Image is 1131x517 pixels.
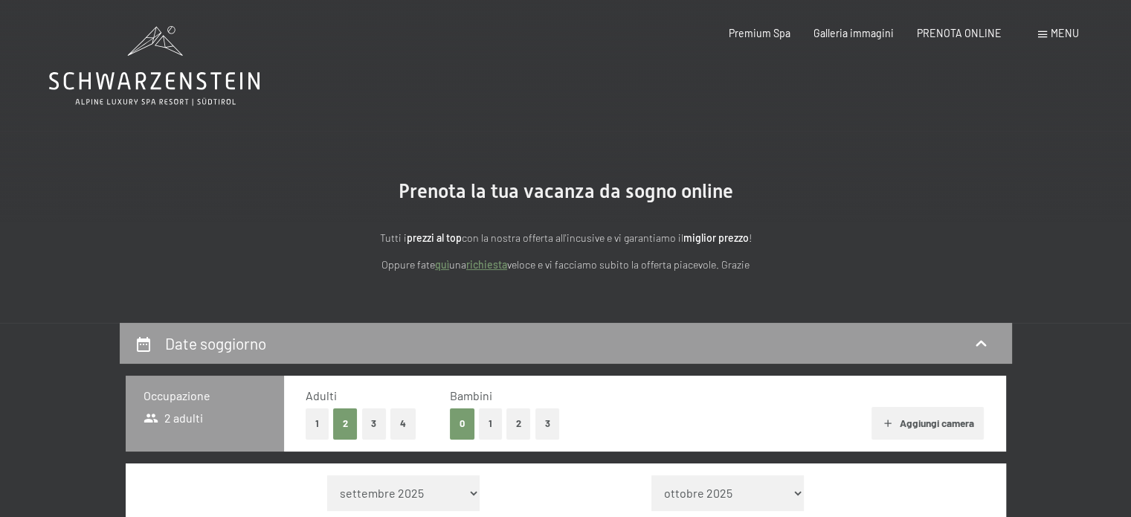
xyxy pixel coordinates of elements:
button: 3 [535,408,560,439]
span: Bambini [450,388,492,402]
p: Tutti i con la nostra offerta all'incusive e vi garantiamo il ! [239,230,893,247]
button: 2 [506,408,531,439]
button: 0 [450,408,474,439]
a: PRENOTA ONLINE [917,27,1002,39]
strong: miglior prezzo [683,231,749,244]
a: Premium Spa [729,27,790,39]
button: 1 [479,408,502,439]
button: 4 [390,408,416,439]
a: Galleria immagini [813,27,894,39]
span: Menu [1051,27,1079,39]
span: Adulti [306,388,337,402]
p: Oppure fate una veloce e vi facciamo subito la offerta piacevole. Grazie [239,257,893,274]
strong: prezzi al top [407,231,462,244]
button: Aggiungi camera [871,407,984,440]
h2: Date soggiorno [165,334,266,353]
span: Prenota la tua vacanza da sogno online [399,180,733,202]
a: richiesta [466,258,507,271]
button: 3 [362,408,387,439]
span: 2 adulti [144,410,204,426]
button: 1 [306,408,329,439]
button: 2 [333,408,358,439]
a: quì [435,258,449,271]
h3: Occupazione [144,388,266,404]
